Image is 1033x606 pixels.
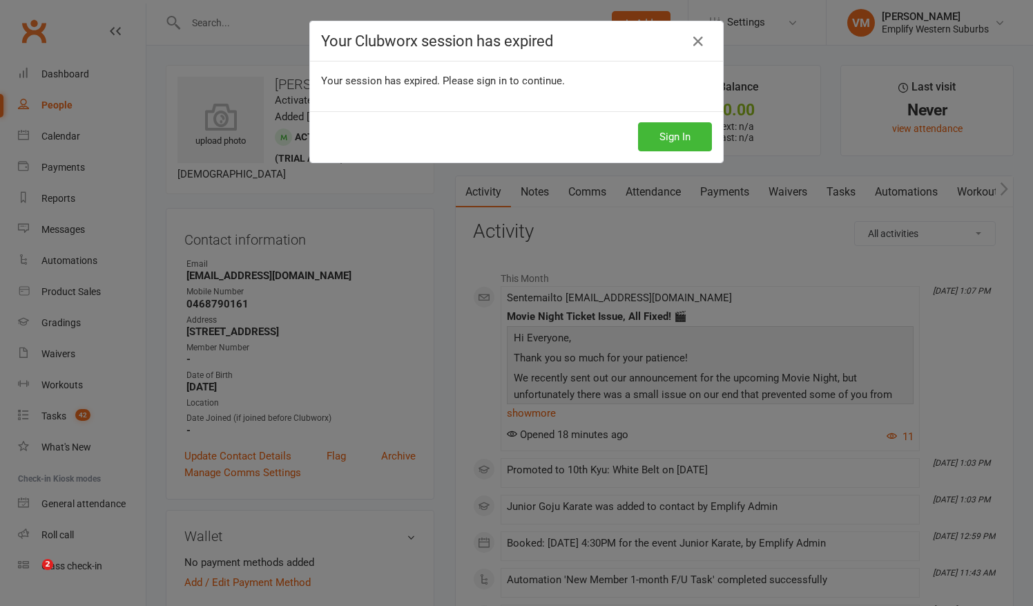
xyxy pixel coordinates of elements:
span: Your session has expired. Please sign in to continue. [321,75,565,87]
a: Close [687,30,709,53]
button: Sign In [638,122,712,151]
iframe: Intercom live chat [14,559,47,592]
h4: Your Clubworx session has expired [321,32,712,50]
span: 2 [42,559,53,570]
